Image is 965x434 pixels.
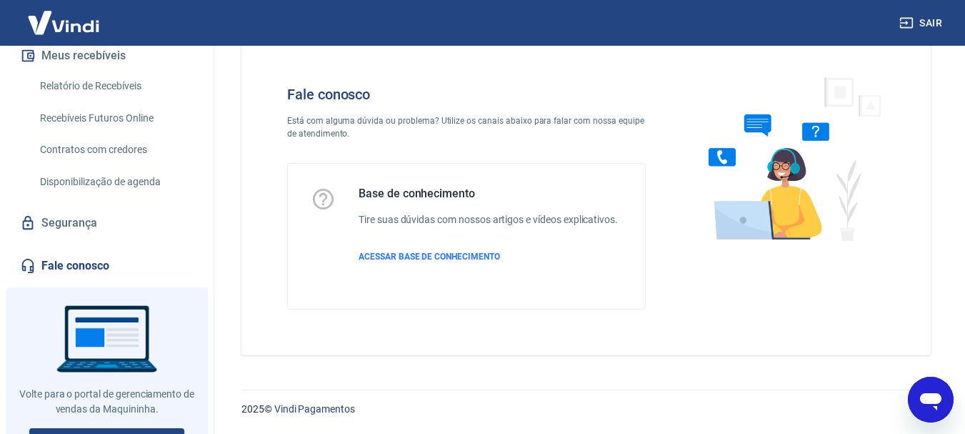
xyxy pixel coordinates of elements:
a: Fale conosco [17,250,196,282]
p: 2025 © [241,402,931,417]
iframe: Botão para abrir a janela de mensagens, conversa em andamento [908,377,954,423]
button: Meus recebíveis [17,40,196,71]
img: Fale conosco [680,63,897,254]
a: Recebíveis Futuros Online [34,104,196,133]
p: Está com alguma dúvida ou problema? Utilize os canais abaixo para falar com nossa equipe de atend... [287,114,646,140]
span: ACESSAR BASE DE CONHECIMENTO [359,252,500,262]
a: ACESSAR BASE DE CONHECIMENTO [359,250,618,263]
a: Relatório de Recebíveis [34,71,196,101]
a: Disponibilização de agenda [34,167,196,197]
img: Vindi [17,1,110,44]
h4: Fale conosco [287,86,646,103]
button: Sair [896,10,948,36]
a: Contratos com credores [34,135,196,164]
h5: Base de conhecimento [359,187,618,201]
a: Segurança [17,207,196,239]
h6: Tire suas dúvidas com nossos artigos e vídeos explicativos. [359,212,618,227]
a: Vindi Pagamentos [274,403,355,415]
